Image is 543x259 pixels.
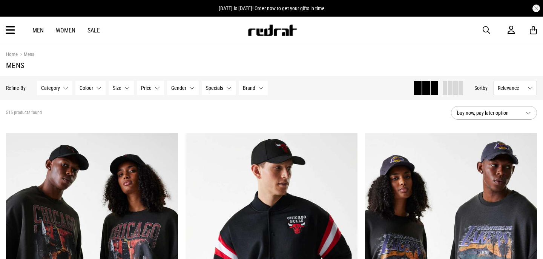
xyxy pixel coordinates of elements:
[206,85,223,91] span: Specials
[141,85,152,91] span: Price
[6,61,537,70] h1: Mens
[18,51,34,59] a: Mens
[80,85,93,91] span: Colour
[6,110,42,116] span: 515 products found
[498,85,525,91] span: Relevance
[56,27,75,34] a: Women
[171,85,186,91] span: Gender
[109,81,134,95] button: Size
[137,81,164,95] button: Price
[474,83,488,92] button: Sortby
[87,27,100,34] a: Sale
[202,81,236,95] button: Specials
[219,5,325,11] span: [DATE] is [DATE]! Order now to get your gifts in time
[483,85,488,91] span: by
[247,25,297,36] img: Redrat logo
[243,85,255,91] span: Brand
[113,85,121,91] span: Size
[41,85,60,91] span: Category
[37,81,72,95] button: Category
[167,81,199,95] button: Gender
[457,108,520,117] span: buy now, pay later option
[32,27,44,34] a: Men
[451,106,537,120] button: buy now, pay later option
[494,81,537,95] button: Relevance
[75,81,106,95] button: Colour
[6,51,18,57] a: Home
[6,85,26,91] p: Refine By
[239,81,268,95] button: Brand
